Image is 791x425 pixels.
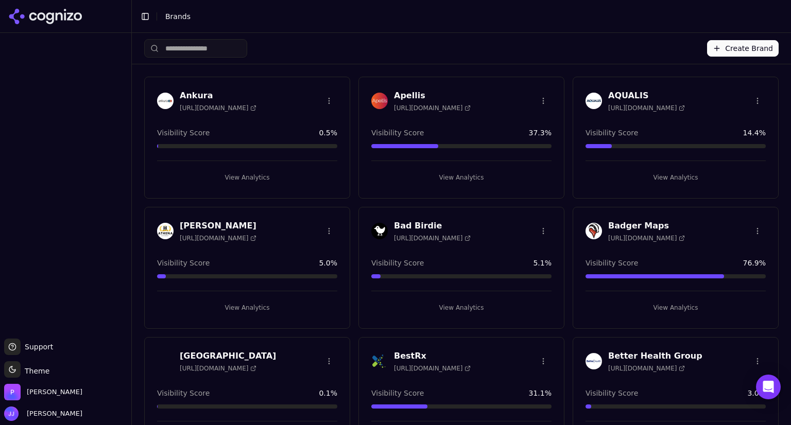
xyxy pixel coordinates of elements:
[319,128,337,138] span: 0.5 %
[608,364,685,373] span: [URL][DOMAIN_NAME]
[371,223,388,239] img: Bad Birdie
[4,406,82,421] button: Open user button
[743,258,766,268] span: 76.9 %
[319,258,337,268] span: 5.0 %
[586,258,638,268] span: Visibility Score
[165,11,762,22] nav: breadcrumb
[608,350,702,362] h3: Better Health Group
[608,90,685,102] h3: AQUALIS
[586,93,602,109] img: AQUALIS
[157,353,174,369] img: Berkshire
[180,220,256,232] h3: [PERSON_NAME]
[371,299,552,316] button: View Analytics
[371,169,552,186] button: View Analytics
[756,375,781,399] div: Open Intercom Messenger
[586,223,602,239] img: Badger Maps
[586,128,638,138] span: Visibility Score
[21,367,49,375] span: Theme
[608,234,685,242] span: [URL][DOMAIN_NAME]
[4,406,19,421] img: Jen Jones
[157,128,210,138] span: Visibility Score
[394,90,471,102] h3: Apellis
[394,104,471,112] span: [URL][DOMAIN_NAME]
[586,299,766,316] button: View Analytics
[371,93,388,109] img: Apellis
[371,388,424,398] span: Visibility Score
[586,388,638,398] span: Visibility Score
[747,388,766,398] span: 3.0 %
[319,388,337,398] span: 0.1 %
[21,342,53,352] span: Support
[586,353,602,369] img: Better Health Group
[157,169,337,186] button: View Analytics
[529,388,552,398] span: 31.1 %
[27,387,82,397] span: Perrill
[743,128,766,138] span: 14.4 %
[180,104,256,112] span: [URL][DOMAIN_NAME]
[586,169,766,186] button: View Analytics
[165,12,191,21] span: Brands
[608,220,685,232] h3: Badger Maps
[180,364,256,373] span: [URL][DOMAIN_NAME]
[707,40,779,57] button: Create Brand
[180,234,256,242] span: [URL][DOMAIN_NAME]
[529,128,552,138] span: 37.3 %
[533,258,552,268] span: 5.1 %
[157,223,174,239] img: Athena Bitcoin
[23,409,82,418] span: [PERSON_NAME]
[371,258,424,268] span: Visibility Score
[394,234,471,242] span: [URL][DOMAIN_NAME]
[157,299,337,316] button: View Analytics
[371,128,424,138] span: Visibility Score
[157,388,210,398] span: Visibility Score
[4,384,82,400] button: Open organization switcher
[157,258,210,268] span: Visibility Score
[394,350,471,362] h3: BestRx
[180,350,276,362] h3: [GEOGRAPHIC_DATA]
[157,93,174,109] img: Ankura
[394,364,471,373] span: [URL][DOMAIN_NAME]
[371,353,388,369] img: BestRx
[180,90,256,102] h3: Ankura
[4,384,21,400] img: Perrill
[394,220,471,232] h3: Bad Birdie
[608,104,685,112] span: [URL][DOMAIN_NAME]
